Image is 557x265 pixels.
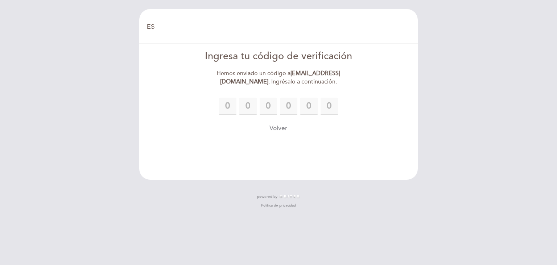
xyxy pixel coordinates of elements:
span: powered by [257,194,277,199]
input: 0 [321,98,338,115]
strong: [EMAIL_ADDRESS][DOMAIN_NAME] [220,70,341,85]
input: 0 [300,98,318,115]
a: powered by [257,194,300,199]
input: 0 [260,98,277,115]
input: 0 [239,98,257,115]
a: Política de privacidad [261,203,296,208]
input: 0 [219,98,236,115]
input: 0 [280,98,297,115]
div: Hemos enviado un código a . Ingrésalo a continuación. [195,69,362,86]
img: MEITRE [279,195,300,199]
button: Volver [269,124,288,133]
div: Ingresa tu código de verificación [195,49,362,64]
